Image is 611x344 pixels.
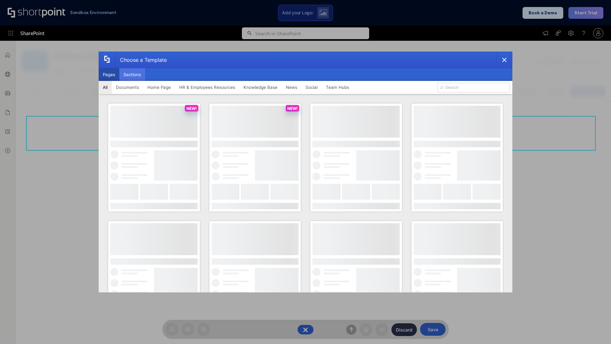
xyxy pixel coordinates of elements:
iframe: Chat Widget [579,313,611,344]
button: Social [301,81,322,94]
button: Sections [119,68,145,81]
button: HR & Employees Resources [175,81,239,94]
button: Team Hubs [322,81,353,94]
button: Home Page [143,81,175,94]
input: Search [437,83,510,92]
button: Documents [112,81,143,94]
button: Knowledge Base [239,81,282,94]
button: All [99,81,112,94]
div: template selector [99,52,512,292]
p: NEW! [287,106,298,111]
p: NEW! [186,106,197,111]
div: Choose a Template [115,52,167,68]
button: News [282,81,301,94]
button: Pages [99,68,119,81]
